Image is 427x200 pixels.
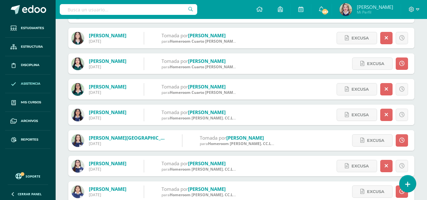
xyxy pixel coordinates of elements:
[162,186,188,192] span: Tomada por
[357,4,393,10] span: [PERSON_NAME]
[208,141,303,146] span: Homeroom [PERSON_NAME]. CC.LL. Bachillerato 'A'
[226,135,264,141] a: [PERSON_NAME]
[162,167,237,172] div: para
[21,100,41,105] span: Mis cursos
[5,112,51,130] a: Archivos
[89,83,126,90] a: [PERSON_NAME]
[89,39,126,44] div: [DATE]
[89,32,126,39] a: [PERSON_NAME]
[352,58,393,70] a: Excusa
[188,32,226,39] a: [PERSON_NAME]
[18,192,42,196] span: Cerrar panel
[170,39,279,44] span: Homeroom Cuarto [PERSON_NAME]. CC.LL. Bachillerato 'A'
[21,118,38,124] span: Archivos
[367,135,384,146] span: Excusa
[337,160,377,172] a: Excusa
[351,32,369,44] span: Excusa
[337,83,377,95] a: Excusa
[351,160,369,172] span: Excusa
[5,56,51,75] a: Disciplina
[71,109,84,121] img: 80c6abab4e888e1304e7525da85d9f9d.png
[60,4,197,15] input: Busca un usuario...
[162,160,188,167] span: Tomada por
[5,130,51,149] a: Reportes
[8,172,48,180] a: Soporte
[188,160,226,167] a: [PERSON_NAME]
[71,185,84,198] img: 1182ade9734c436082ad752f4c7482bd.png
[200,135,226,141] span: Tomada por
[170,115,265,121] span: Homeroom [PERSON_NAME]. CC.LL. Bachillerato 'A'
[188,186,226,192] a: [PERSON_NAME]
[71,83,84,96] img: 3c4699c3d894807037398c5a745f3df5.png
[71,58,84,70] img: 54968aad7773c704d020452c175a3487.png
[5,19,51,38] a: Estudiantes
[188,58,226,64] a: [PERSON_NAME]
[162,32,188,39] span: Tomada por
[21,63,40,68] span: Disciplina
[170,192,265,197] span: Homeroom [PERSON_NAME]. CC.LL. Bachillerato 'B'
[200,141,276,146] div: para
[21,26,44,31] span: Estudiantes
[162,39,237,44] div: para
[71,32,84,45] img: fb660637a468033d60667efae559b613.png
[367,186,384,197] span: Excusa
[352,185,393,198] a: Excusa
[339,3,352,16] img: c3ba4bc82f539d18ce1ea45118c47ae0.png
[162,115,237,121] div: para
[351,109,369,121] span: Excusa
[162,109,188,115] span: Tomada por
[5,38,51,56] a: Estructura
[188,109,226,115] a: [PERSON_NAME]
[170,167,265,172] span: Homeroom [PERSON_NAME]. CC.LL. Bachillerato 'B'
[89,90,126,95] div: [DATE]
[21,137,38,142] span: Reportes
[26,174,40,179] span: Soporte
[89,167,126,172] div: [DATE]
[162,83,188,90] span: Tomada por
[71,160,84,173] img: cd0b230d90878a679b04144fdefdcc48.png
[21,44,43,49] span: Estructura
[170,64,279,70] span: Homeroom Cuarto [PERSON_NAME]. CC.LL. Bachillerato 'A'
[89,109,126,115] a: [PERSON_NAME]
[5,75,51,93] a: Asistencia
[89,192,126,197] div: [DATE]
[89,58,126,64] a: [PERSON_NAME]
[337,109,377,121] a: Excusa
[89,115,126,121] div: [DATE]
[170,90,279,95] span: Homeroom Cuarto [PERSON_NAME]. CC.LL. Bachillerato 'A'
[71,134,84,147] img: d0a049dce572707def88120b6b4c4e3f.png
[162,58,188,64] span: Tomada por
[188,83,226,90] a: [PERSON_NAME]
[89,135,175,141] a: [PERSON_NAME][GEOGRAPHIC_DATA]
[89,64,126,70] div: [DATE]
[21,81,40,86] span: Asistencia
[89,141,165,146] div: [DATE]
[337,32,377,44] a: Excusa
[162,192,237,197] div: para
[367,58,384,70] span: Excusa
[89,160,126,167] a: [PERSON_NAME]
[352,134,393,147] a: Excusa
[351,83,369,95] span: Excusa
[357,9,393,15] span: Mi Perfil
[162,64,237,70] div: para
[5,93,51,112] a: Mis cursos
[162,90,237,95] div: para
[89,186,126,192] a: [PERSON_NAME]
[321,8,328,15] span: 482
